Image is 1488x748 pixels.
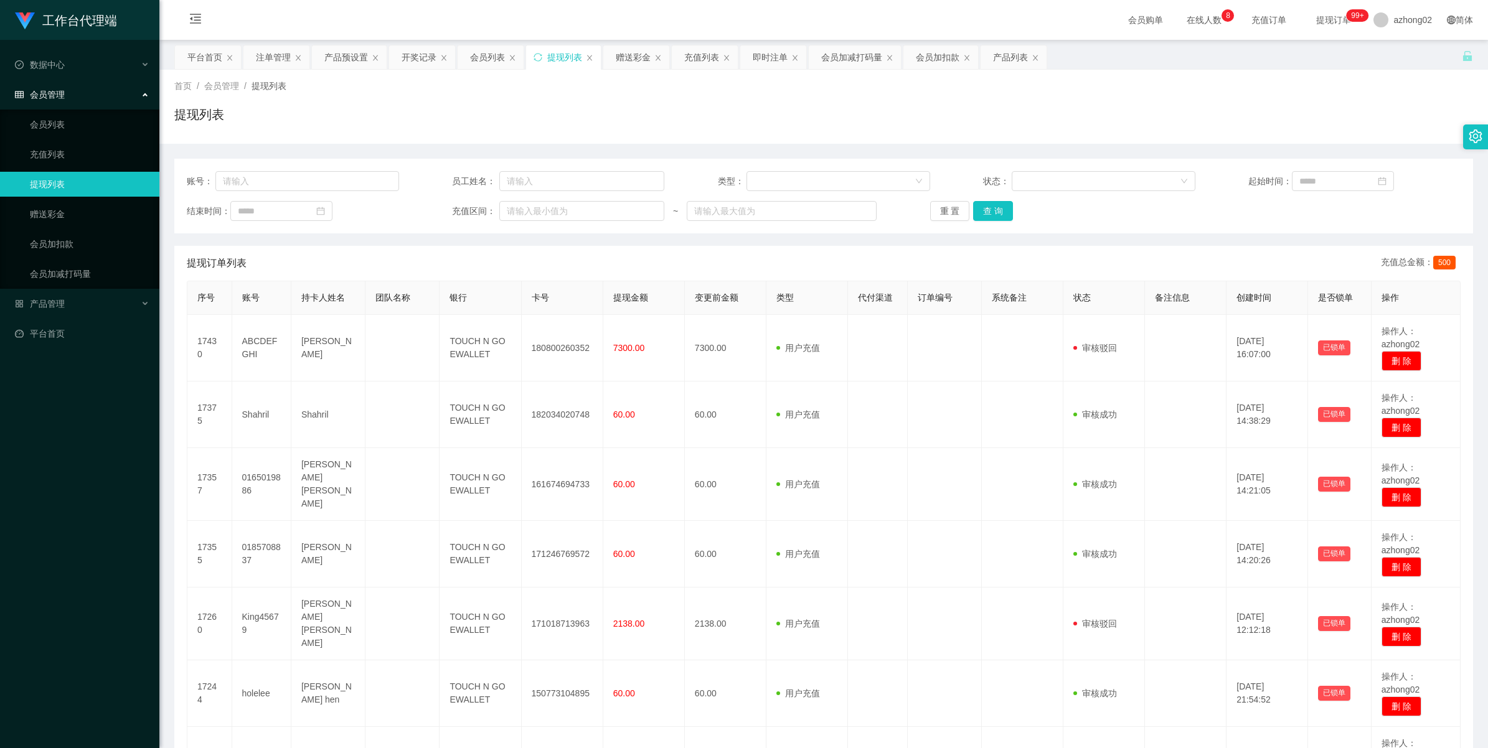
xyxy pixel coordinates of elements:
i: 图标: calendar [316,207,325,215]
a: 充值列表 [30,142,149,167]
span: 审核成功 [1073,479,1117,489]
td: [DATE] 14:38:29 [1227,381,1308,448]
i: 图标: close [886,54,893,62]
div: 开奖记录 [402,45,436,69]
span: 500 [1433,256,1456,269]
i: 图标: unlock [1462,50,1473,62]
input: 请输入 [499,171,664,191]
span: 60.00 [613,409,635,419]
button: 查 询 [973,201,1013,221]
td: [PERSON_NAME] [PERSON_NAME] [291,587,365,660]
td: 60.00 [685,448,766,521]
td: 2138.00 [685,587,766,660]
td: [DATE] 16:07:00 [1227,315,1308,381]
td: 17244 [187,660,232,727]
button: 已锁单 [1318,546,1350,561]
span: 账号 [242,292,260,302]
td: 17355 [187,521,232,587]
span: 用户充值 [776,549,820,559]
span: 操作人：azhong02 [1382,462,1420,485]
td: 60.00 [685,381,766,448]
i: 图标: appstore-o [15,299,24,308]
button: 已锁单 [1318,616,1350,631]
button: 删 除 [1382,487,1421,507]
span: 充值订单 [1245,16,1293,24]
i: 图标: close [723,54,730,62]
div: 充值列表 [684,45,719,69]
td: 17357 [187,448,232,521]
i: 图标: close [654,54,662,62]
span: 结束时间： [187,205,230,218]
div: 赠送彩金 [616,45,651,69]
td: [PERSON_NAME] [PERSON_NAME] [291,448,365,521]
td: Shahril [232,381,291,448]
td: ABCDEFGHI [232,315,291,381]
td: 182034020748 [522,381,603,448]
span: 是否锁单 [1318,292,1353,302]
span: 提现金额 [613,292,648,302]
a: 图标: dashboard平台首页 [15,321,149,346]
td: TOUCH N GO EWALLET [440,315,521,381]
span: 会员管理 [15,90,65,100]
i: 图标: close [963,54,971,62]
span: 首页 [174,81,192,91]
span: 状态 [1073,292,1091,302]
span: 起始时间： [1248,175,1292,188]
td: 171246769572 [522,521,603,587]
td: [DATE] 14:21:05 [1227,448,1308,521]
span: 审核成功 [1073,549,1117,559]
sup: 972 [1346,9,1368,22]
td: [DATE] 12:12:18 [1227,587,1308,660]
a: 提现列表 [30,172,149,197]
td: [PERSON_NAME] [291,521,365,587]
i: 图标: close [294,54,302,62]
td: TOUCH N GO EWALLET [440,381,521,448]
i: 图标: calendar [1378,177,1387,185]
h1: 提现列表 [174,105,224,124]
span: 操作人：azhong02 [1382,532,1420,555]
button: 重 置 [930,201,970,221]
span: 账号： [187,175,215,188]
span: 状态： [983,175,1012,188]
span: 类型： [718,175,747,188]
span: 60.00 [613,688,635,698]
div: 充值总金额： [1381,256,1461,271]
button: 删 除 [1382,627,1421,647]
span: / [197,81,199,91]
td: 17430 [187,315,232,381]
i: 图标: close [791,54,799,62]
td: 0185708837 [232,521,291,587]
button: 已锁单 [1318,686,1350,701]
span: 审核成功 [1073,688,1117,698]
span: 变更前金额 [695,292,738,302]
td: 17260 [187,587,232,660]
td: 171018713963 [522,587,603,660]
p: 8 [1226,9,1230,22]
i: 图标: close [586,54,593,62]
td: TOUCH N GO EWALLET [440,521,521,587]
i: 图标: close [509,54,516,62]
span: 数据中心 [15,60,65,70]
input: 请输入最大值为 [687,201,877,221]
span: 序号 [197,292,215,302]
span: 提现订单列表 [187,256,247,271]
span: 用户充值 [776,479,820,489]
td: 17375 [187,381,232,448]
i: 图标: down [915,177,923,186]
td: King45679 [232,587,291,660]
button: 已锁单 [1318,340,1350,355]
button: 删 除 [1382,418,1421,437]
button: 删 除 [1382,557,1421,577]
span: 用户充值 [776,619,820,629]
i: 图标: menu-fold [174,1,217,40]
span: 团队名称 [375,292,410,302]
span: 2138.00 [613,619,645,629]
span: 创建时间 [1236,292,1271,302]
td: TOUCH N GO EWALLET [440,587,521,660]
td: [DATE] 14:20:26 [1227,521,1308,587]
span: 操作人：azhong02 [1382,671,1420,694]
i: 图标: setting [1469,129,1482,143]
a: 会员列表 [30,112,149,137]
button: 删 除 [1382,351,1421,371]
td: 60.00 [685,521,766,587]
